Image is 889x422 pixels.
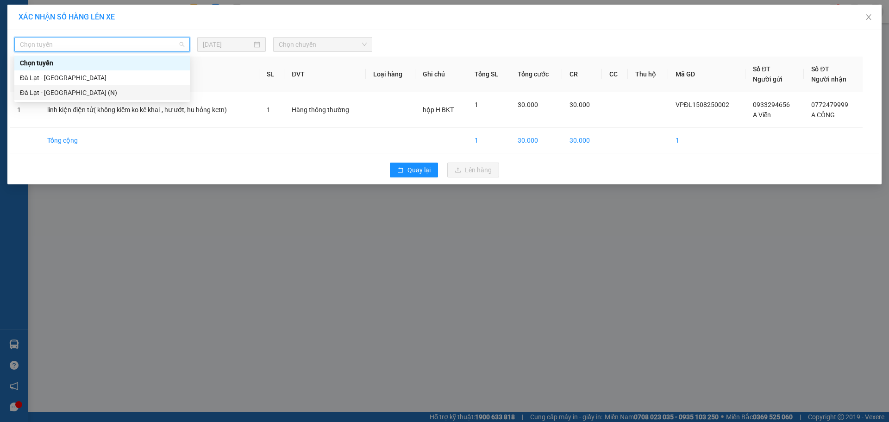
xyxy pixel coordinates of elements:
td: 1 [668,128,745,153]
button: Close [856,5,882,31]
th: ĐVT [284,57,366,92]
td: 30.000 [562,128,602,153]
span: Quay lại [407,165,431,175]
div: Đà Lạt - Sài Gòn [14,70,190,85]
th: Ghi chú [415,57,467,92]
span: A Viễn [753,111,771,119]
button: uploadLên hàng [447,163,499,177]
span: 1 [267,106,270,113]
span: 1 [475,101,478,108]
span: Người gửi [753,76,783,83]
td: Tổng cộng [40,128,259,153]
button: rollbackQuay lại [390,163,438,177]
td: linh kiện điện tử( không kiểm ko kê khai-, hư ướt, hu hỏng kctn) [40,92,259,128]
td: Hàng thông thường [284,92,366,128]
span: A CÔNG [811,111,835,119]
span: 0772479999 [811,101,848,108]
span: rollback [397,167,404,174]
th: Tổng SL [467,57,511,92]
th: CC [602,57,628,92]
th: CR [562,57,602,92]
span: close [865,13,872,21]
span: Số ĐT [753,65,770,73]
span: VPĐL1508250002 - [45,37,111,62]
strong: Nhận: [13,67,117,117]
span: Chọn chuyến [279,38,367,51]
div: Chọn tuyến [20,58,184,68]
th: SL [259,57,284,92]
div: Chọn tuyến [14,56,190,70]
span: hộp H BKT [423,106,454,113]
span: 30.000 [518,101,538,108]
span: VP [GEOGRAPHIC_DATA] [45,5,135,25]
div: Đà Lạt - [GEOGRAPHIC_DATA] (N) [20,88,184,98]
th: Thu hộ [628,57,668,92]
div: Đà Lạt - [GEOGRAPHIC_DATA] [20,73,184,83]
th: Tổng cước [510,57,562,92]
span: hoainam.tienoanh - In: [45,45,109,62]
span: 0933294656 [753,101,790,108]
div: Đà Lạt - Sài Gòn (N) [14,85,190,100]
span: Số ĐT [811,65,829,73]
td: 1 [467,128,511,153]
span: Gửi: [45,5,135,25]
input: 15/08/2025 [203,39,252,50]
td: 1 [10,92,40,128]
span: 30.000 [570,101,590,108]
span: 13:59:38 [DATE] [54,54,108,62]
th: STT [10,57,40,92]
th: Loại hàng [366,57,415,92]
span: A Viễn - 0933294656 [45,27,115,35]
span: VPĐL1508250002 [676,101,729,108]
td: 30.000 [510,128,562,153]
th: Mã GD [668,57,745,92]
span: Người nhận [811,76,846,83]
span: Chọn tuyến [20,38,184,51]
span: XÁC NHẬN SỐ HÀNG LÊN XE [19,13,115,21]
